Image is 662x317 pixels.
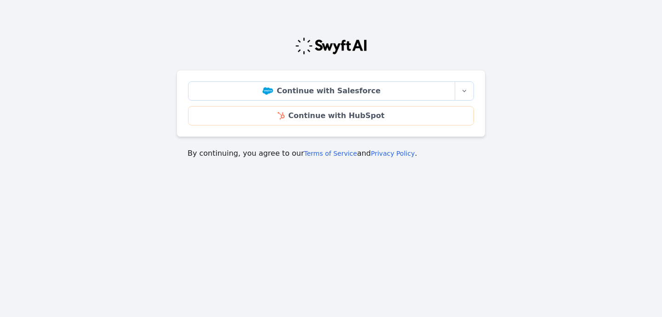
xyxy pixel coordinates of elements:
a: Privacy Policy [371,150,415,157]
a: Continue with Salesforce [188,81,455,101]
p: By continuing, you agree to our and . [188,148,474,159]
a: Terms of Service [304,150,357,157]
a: Continue with HubSpot [188,106,474,125]
img: Salesforce [263,87,273,95]
img: Swyft Logo [295,37,367,55]
img: HubSpot [278,112,285,119]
